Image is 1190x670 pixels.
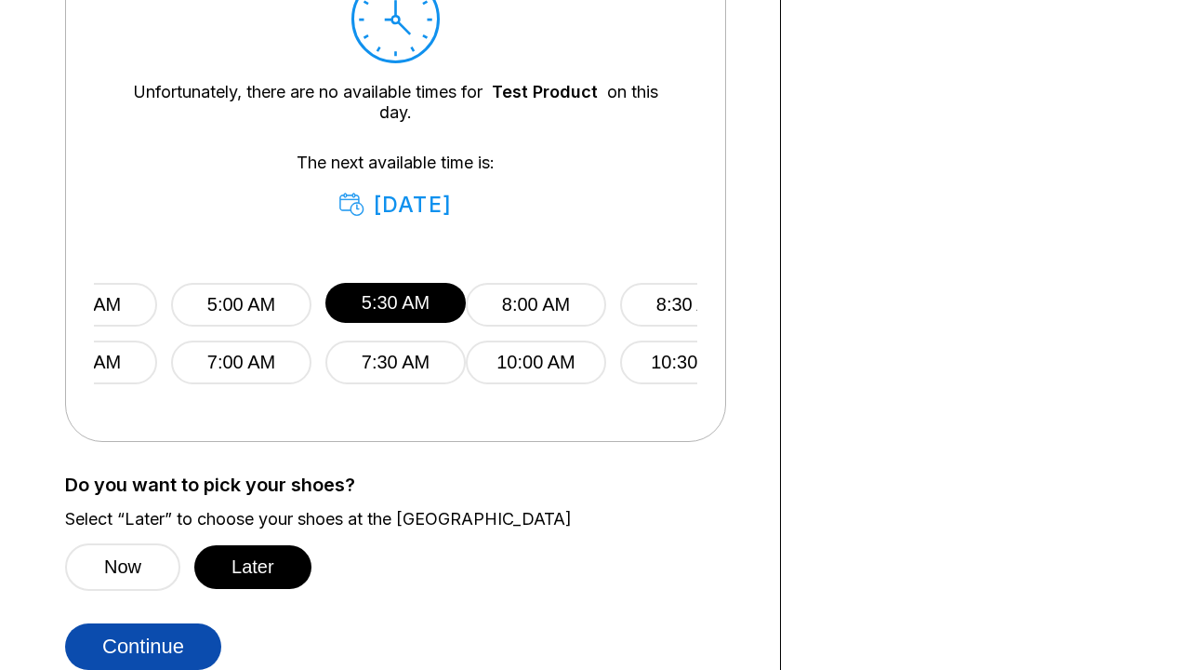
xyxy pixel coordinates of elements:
button: Continue [65,623,221,670]
label: Do you want to pick your shoes? [65,475,752,495]
button: 8:30 AM [620,283,760,327]
button: Now [65,543,180,591]
button: 10:00 AM [466,341,606,384]
a: Test Product [492,82,598,101]
div: Unfortunately, there are no available times for on this day. [122,82,669,123]
button: 10:30 AM [620,341,760,384]
button: 8:00 AM [466,283,606,327]
div: [DATE] [339,192,452,218]
label: Select “Later” to choose your shoes at the [GEOGRAPHIC_DATA] [65,509,752,529]
button: Later [194,545,311,589]
button: 5:00 AM [171,283,311,327]
button: 7:00 AM [171,341,311,384]
button: 5:30 AM [325,283,466,323]
button: 7:30 AM [325,341,466,384]
div: The next available time is: [122,153,669,218]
